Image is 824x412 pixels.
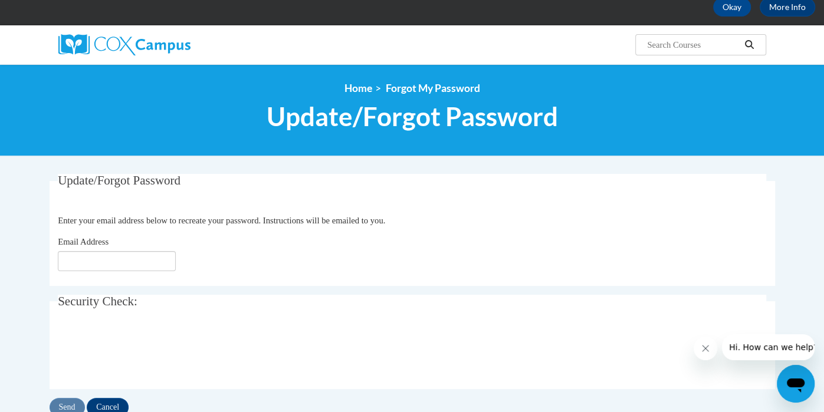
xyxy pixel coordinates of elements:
[58,294,137,308] span: Security Check:
[386,82,480,94] span: Forgot My Password
[58,216,385,225] span: Enter your email address below to recreate your password. Instructions will be emailed to you.
[58,237,109,246] span: Email Address
[267,101,558,132] span: Update/Forgot Password
[58,34,283,55] a: Cox Campus
[344,82,372,94] a: Home
[58,328,237,374] iframe: reCAPTCHA
[58,34,191,55] img: Cox Campus
[777,365,815,403] iframe: Button to launch messaging window
[58,173,180,187] span: Update/Forgot Password
[7,8,96,18] span: Hi. How can we help?
[58,251,176,271] input: Email
[646,38,740,52] input: Search Courses
[740,38,758,52] button: Search
[694,337,717,360] iframe: Close message
[722,334,815,360] iframe: Message from company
